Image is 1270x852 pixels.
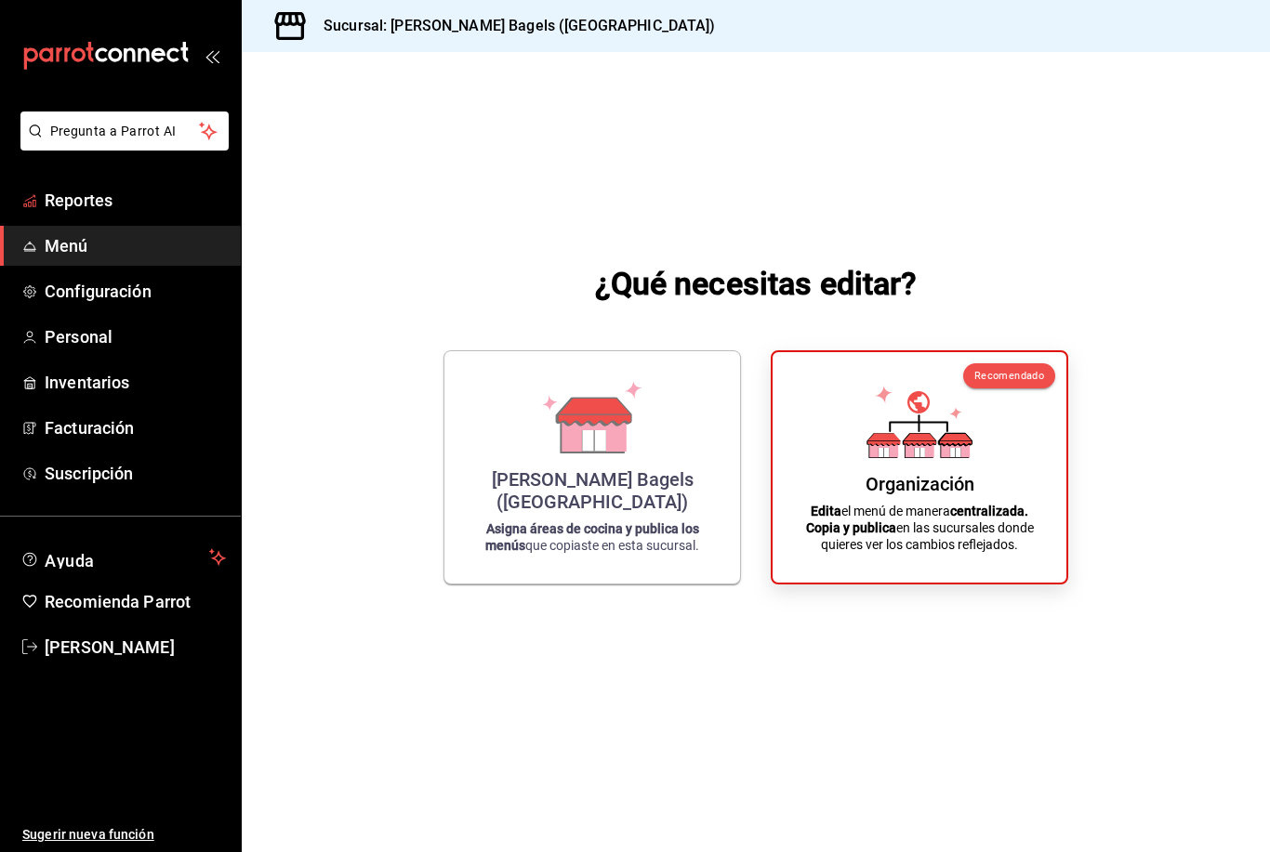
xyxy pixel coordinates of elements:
[467,468,718,513] div: [PERSON_NAME] Bagels ([GEOGRAPHIC_DATA])
[866,473,974,495] div: Organización
[45,279,226,304] span: Configuración
[795,503,1044,553] p: el menú de manera en las sucursales donde quieres ver los cambios reflejados.
[22,825,226,845] span: Sugerir nueva función
[45,461,226,486] span: Suscripción
[309,15,716,37] h3: Sucursal: [PERSON_NAME] Bagels ([GEOGRAPHIC_DATA])
[45,415,226,440] span: Facturación
[50,122,200,141] span: Pregunta a Parrot AI
[806,520,896,535] strong: Copia y publica
[950,504,1028,518] strong: centralizada.
[45,370,226,395] span: Inventarios
[45,589,226,614] span: Recomienda Parrot
[485,521,699,553] strong: Asigna áreas de cocina y publica los menús
[13,135,229,154] a: Pregunta a Parrot AI
[205,48,219,63] button: open_drawer_menu
[974,370,1044,382] span: Recomendado
[467,520,718,554] p: que copiaste en esta sucursal.
[811,504,841,518] strong: Edita
[595,261,918,306] h1: ¿Qué necesitas editar?
[45,324,226,349] span: Personal
[45,188,226,213] span: Reportes
[20,111,229,151] button: Pregunta a Parrot AI
[45,233,226,258] span: Menú
[45,546,202,569] span: Ayuda
[45,635,226,660] span: [PERSON_NAME]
